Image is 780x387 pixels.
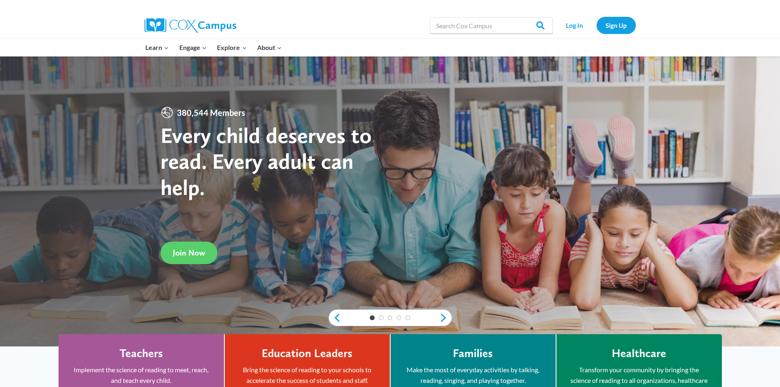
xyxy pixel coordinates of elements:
[145,18,236,33] img: Cox Campus
[71,364,212,385] p: Implement the science of reading to meet, reach, and teach every child.
[120,346,163,360] h4: Teachers
[262,346,353,360] h4: Education Leaders
[145,42,169,53] span: Learn
[597,17,636,34] a: Sign Up
[161,122,372,200] strong: Every child deserves to read. Every adult can help.
[388,315,393,320] a: 3
[237,364,378,385] p: Bring the science of reading to your schools to accelerate the success of students and staff.
[329,313,341,323] a: previous
[612,346,666,360] h4: Healthcare
[557,17,636,34] nav: Secondary Navigation
[179,42,207,53] span: Engage
[174,106,249,119] span: 380,544 Members
[217,42,246,53] span: Explore
[370,315,375,320] a: 1
[439,313,452,323] a: next
[140,39,287,56] nav: Primary Navigation
[453,346,493,360] h4: Families
[396,315,401,320] a: 4
[405,315,410,320] a: 5
[257,42,282,53] span: About
[403,364,543,385] p: Make the most of everyday activities by talking, reading, singing, and playing together.
[161,242,217,264] a: Join Now
[430,17,553,34] input: Search Cox Campus
[557,17,592,34] a: Log In
[379,315,384,320] a: 2
[173,248,205,258] span: Join Now
[329,310,452,326] div: content slider buttons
